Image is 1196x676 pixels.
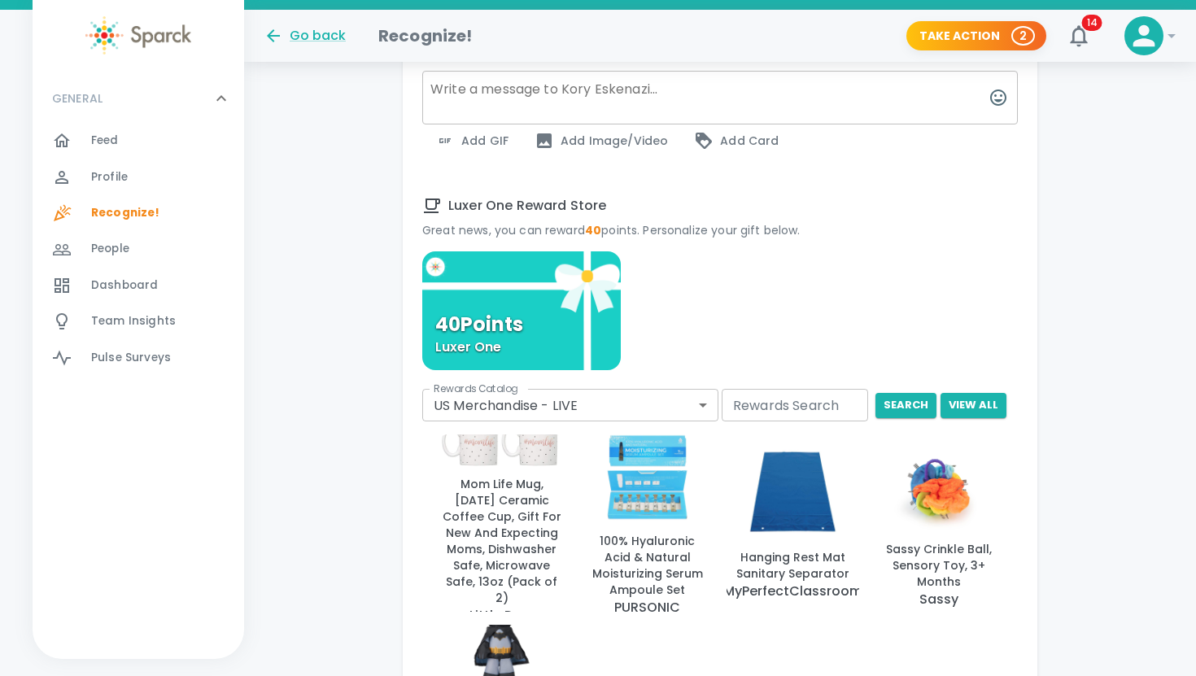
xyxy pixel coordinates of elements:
p: Luxer One [435,338,501,357]
button: search [875,393,936,418]
a: Dashboard [33,268,244,303]
span: Luxer One Reward Store [422,196,1018,216]
span: Recognize! [91,205,160,221]
button: 100% Hyaluronic Acid & Natural Moisturizing Serum Ampoule Set100% Hyaluronic Acid & Natural Moist... [581,434,714,611]
label: Rewards Catalog [434,382,517,395]
button: Mom Life Mug, Mother's Day Ceramic Coffee Cup, Gift For New And Expecting Moms, Dishwasher Safe, ... [435,434,568,611]
span: Profile [91,169,128,185]
div: GENERAL [33,74,244,123]
span: Pulse Surveys [91,350,171,366]
span: Add GIF [435,131,509,150]
span: Team Insights [91,313,176,329]
button: Take Action 2 [906,21,1046,51]
p: Hanging Rest Mat Sanitary Separator [733,549,853,582]
button: Hanging Rest Mat Sanitary SeparatorHanging Rest Mat Sanitary SeparatorMyPerfectClassroom [727,434,859,611]
button: Go back [264,26,346,46]
span: Feed [91,133,119,149]
h1: Recognize! [378,23,473,49]
p: Sassy [919,590,958,609]
span: 40 [585,222,601,238]
p: 100% Hyaluronic Acid & Natural Moisturizing Serum Ampoule Set [587,533,707,598]
div: Great news, you can reward points. Personalize your gift below. [422,222,1018,238]
p: Mom Life Mug, [DATE] Ceramic Coffee Cup, Gift For New And Expecting Moms, Dishwasher Safe, Microw... [442,476,561,606]
p: PURSONIC [614,598,680,617]
img: Hanging Rest Mat Sanitary Separator [733,444,853,543]
a: Feed [33,123,244,159]
span: People [91,241,129,257]
div: GENERAL [33,123,244,382]
span: Add Card [694,131,779,150]
button: Sassy Crinkle Ball, Sensory Toy, 3+ MonthsSassy Crinkle Ball, Sensory Toy, 3+ MonthsSassy [872,434,1005,611]
p: 2 [1019,28,1027,44]
img: 100% Hyaluronic Acid & Natural Moisturizing Serum Ampoule Set [587,428,707,526]
a: Pulse Surveys [33,340,244,376]
p: Little Pear [469,606,534,626]
button: View All [941,393,1006,418]
a: Recognize! [33,195,244,231]
img: Sassy Crinkle Ball, Sensory Toy, 3+ Months [879,436,998,534]
input: Search from our Store [722,389,868,421]
a: Sparck logo [33,16,244,55]
span: Add Image/Video [535,131,668,150]
span: Dashboard [91,277,158,294]
a: Team Insights [33,303,244,339]
p: GENERAL [52,90,103,107]
img: Sparck logo [85,16,191,55]
button: 40PointsLuxer One [422,251,621,370]
a: Profile [33,159,244,195]
p: Sassy Crinkle Ball, Sensory Toy, 3+ Months [879,541,998,590]
img: Mom Life Mug, Mother's Day Ceramic Coffee Cup, Gift For New And Expecting Moms, Dishwasher Safe, ... [442,420,561,469]
a: People [33,231,244,267]
p: MyPerfectClassroom [723,582,862,601]
button: 14 [1059,16,1098,55]
p: 40 Points [435,315,523,334]
span: 14 [1082,15,1102,31]
div: US Merchandise - LIVE [422,389,718,421]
